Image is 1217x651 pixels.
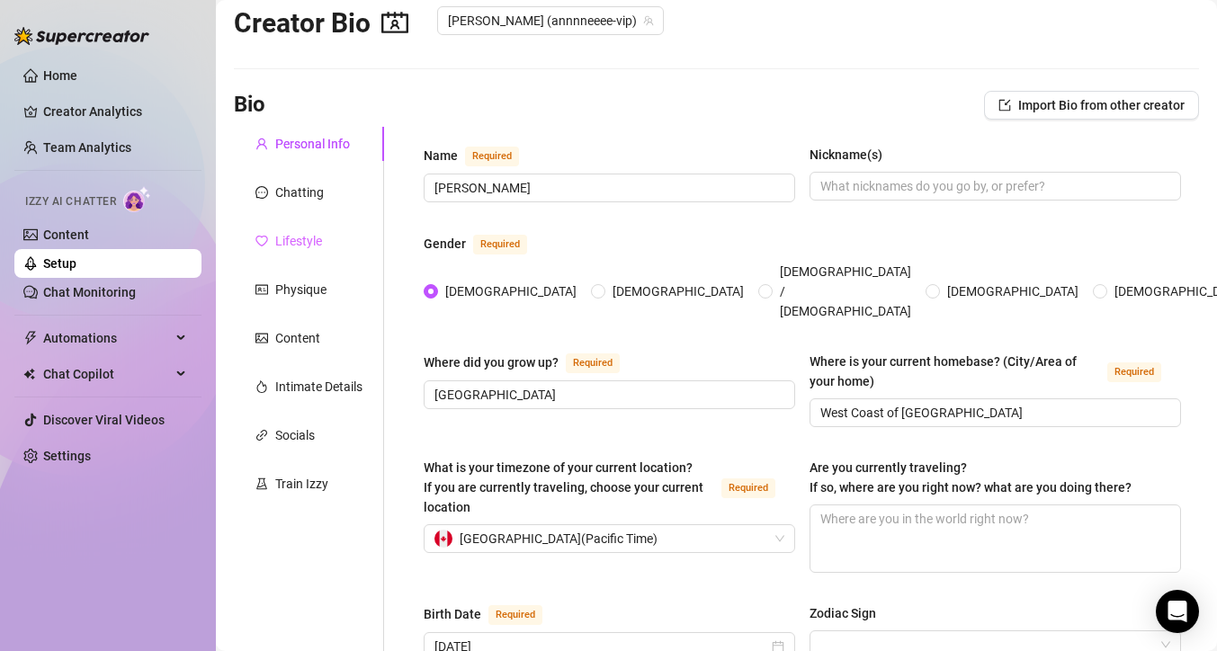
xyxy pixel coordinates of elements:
span: thunderbolt [23,331,38,345]
span: Izzy AI Chatter [25,193,116,210]
div: Physique [275,280,327,299]
h2: Creator Bio [234,6,408,40]
label: Birth Date [424,603,562,625]
div: Birth Date [424,604,481,624]
a: Discover Viral Videos [43,413,165,427]
span: experiment [255,477,268,490]
h3: Bio [234,91,265,120]
span: Are you currently traveling? If so, where are you right now? what are you doing there? [810,460,1132,495]
span: Required [1107,362,1161,382]
button: Import Bio from other creator [984,91,1199,120]
input: Nickname(s) [820,176,1167,196]
div: Socials [275,425,315,445]
span: Required [473,235,527,254]
div: Nickname(s) [810,145,882,165]
div: Where did you grow up? [424,352,559,372]
a: Team Analytics [43,140,131,155]
span: Chat Copilot [43,360,171,388]
span: Required [721,478,775,498]
span: [DEMOGRAPHIC_DATA] [605,281,751,301]
a: Settings [43,449,91,463]
span: Automations [43,324,171,352]
span: [DEMOGRAPHIC_DATA] [940,281,1086,301]
span: fire [255,380,268,393]
div: Gender [424,234,466,254]
a: Chat Monitoring [43,285,136,299]
img: ca [434,530,452,548]
span: heart [255,235,268,247]
span: What is your timezone of your current location? If you are currently traveling, choose your curre... [424,460,703,514]
a: Home [43,68,77,83]
a: Creator Analytics [43,97,187,126]
input: Name [434,178,781,198]
label: Name [424,145,539,166]
label: Gender [424,233,547,254]
span: Required [566,353,620,373]
img: Chat Copilot [23,368,35,380]
span: contacts [381,9,408,36]
img: AI Chatter [123,186,151,212]
span: [DEMOGRAPHIC_DATA] [438,281,584,301]
label: Zodiac Sign [810,603,889,623]
span: import [998,99,1011,111]
div: Open Intercom Messenger [1156,590,1199,633]
span: Import Bio from other creator [1018,98,1185,112]
span: user [255,138,268,150]
img: logo-BBDzfeDw.svg [14,27,149,45]
div: Personal Info [275,134,350,154]
span: Required [465,147,519,166]
div: Content [275,328,320,348]
span: idcard [255,283,268,296]
a: Setup [43,256,76,271]
span: Required [488,605,542,625]
div: Intimate Details [275,377,362,397]
span: picture [255,332,268,344]
a: Content [43,227,89,242]
div: Lifestyle [275,231,322,251]
span: [DEMOGRAPHIC_DATA] / [DEMOGRAPHIC_DATA] [773,262,918,321]
input: Where is your current homebase? (City/Area of your home) [820,403,1167,423]
div: Train Izzy [275,474,328,494]
span: message [255,186,268,199]
label: Where is your current homebase? (City/Area of your home) [810,352,1181,391]
div: Zodiac Sign [810,603,876,623]
div: Name [424,146,458,165]
label: Where did you grow up? [424,352,640,373]
span: [GEOGRAPHIC_DATA] ( Pacific Time ) [460,525,658,552]
span: Anne (annnneeee-vip) [448,7,653,34]
span: link [255,429,268,441]
div: Where is your current homebase? (City/Area of your home) [810,352,1100,391]
div: Chatting [275,183,324,202]
span: team [643,15,654,26]
label: Nickname(s) [810,145,895,165]
input: Where did you grow up? [434,385,781,405]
